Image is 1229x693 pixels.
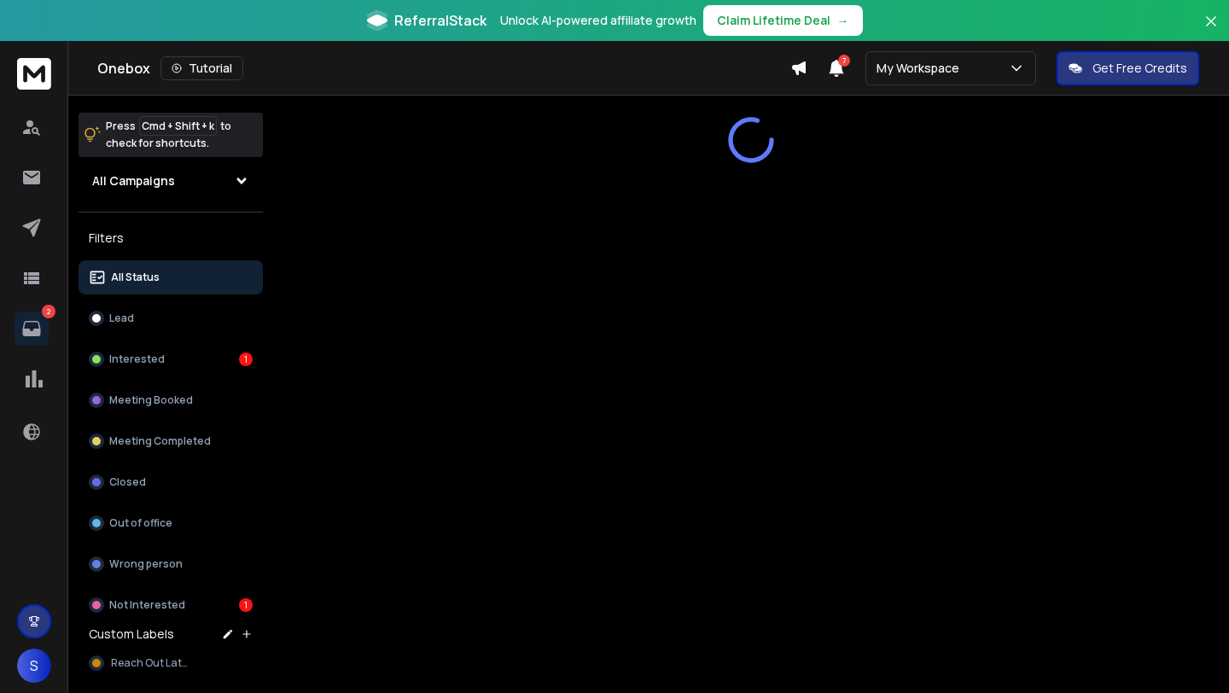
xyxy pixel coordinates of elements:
[1092,60,1187,77] p: Get Free Credits
[1057,51,1199,85] button: Get Free Credits
[160,56,243,80] button: Tutorial
[111,656,191,670] span: Reach Out Later
[17,649,51,683] button: S
[79,547,263,581] button: Wrong person
[139,116,217,136] span: Cmd + Shift + k
[109,434,211,448] p: Meeting Completed
[877,60,966,77] p: My Workspace
[239,352,253,366] div: 1
[394,10,486,31] span: ReferralStack
[838,55,850,67] span: 7
[109,516,172,530] p: Out of office
[109,393,193,407] p: Meeting Booked
[79,465,263,499] button: Closed
[109,312,134,325] p: Lead
[109,557,183,571] p: Wrong person
[1200,10,1222,51] button: Close banner
[239,598,253,612] div: 1
[42,305,55,318] p: 2
[79,424,263,458] button: Meeting Completed
[703,5,863,36] button: Claim Lifetime Deal→
[106,118,231,152] p: Press to check for shortcuts.
[79,383,263,417] button: Meeting Booked
[109,598,185,612] p: Not Interested
[97,56,790,80] div: Onebox
[109,475,146,489] p: Closed
[500,12,696,29] p: Unlock AI-powered affiliate growth
[92,172,175,189] h1: All Campaigns
[89,626,174,643] h3: Custom Labels
[79,164,263,198] button: All Campaigns
[111,271,160,284] p: All Status
[79,506,263,540] button: Out of office
[79,301,263,335] button: Lead
[109,352,165,366] p: Interested
[15,312,49,346] a: 2
[79,588,263,622] button: Not Interested1
[837,12,849,29] span: →
[79,226,263,250] h3: Filters
[79,646,263,680] button: Reach Out Later
[79,260,263,294] button: All Status
[79,342,263,376] button: Interested1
